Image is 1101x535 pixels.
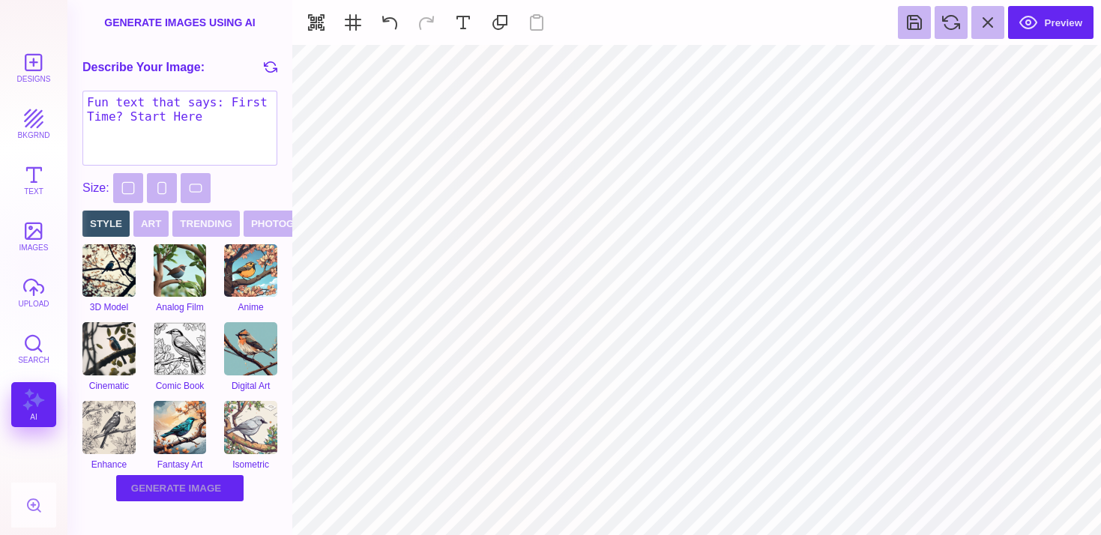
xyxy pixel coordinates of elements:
[82,322,136,375] img: cinematic.png
[116,475,244,501] button: Generate Image
[244,211,337,237] button: Photography
[11,326,56,371] button: Search
[133,211,169,237] button: Art
[82,401,136,454] img: enhance.png
[11,157,56,202] button: Text
[82,211,130,237] button: Style
[154,401,207,454] img: fantasy_art.png
[11,45,56,90] button: Designs
[238,302,264,312] span: Anime
[82,61,205,74] h4: Describe Your Image:
[224,401,277,454] img: isometric.png
[232,459,269,470] span: Isometric
[91,459,127,470] span: Enhance
[172,211,240,237] button: Trending
[154,322,207,375] img: comic_book.png
[224,322,277,375] img: digital_art.png
[1008,6,1094,39] button: Preview
[82,244,136,297] img: 3d_model.png
[156,381,205,391] span: Comic Book
[11,214,56,259] button: images
[224,244,277,297] img: anime.png
[82,181,109,195] span: Size:
[156,302,203,312] span: Analog Film
[154,244,207,297] img: analog_film.png
[11,270,56,315] button: upload
[11,101,56,146] button: bkgrnd
[157,459,203,470] span: Fantasy Art
[89,381,129,391] span: Cinematic
[232,381,270,391] span: Digital Art
[90,302,128,312] span: 3D Model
